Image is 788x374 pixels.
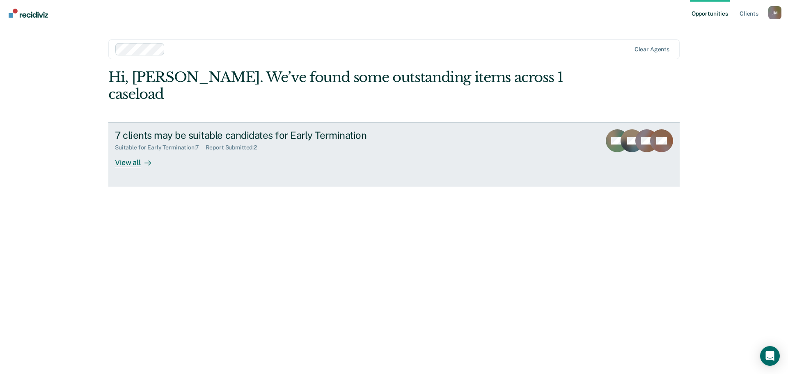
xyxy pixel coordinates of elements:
[760,346,780,366] div: Open Intercom Messenger
[635,46,669,53] div: Clear agents
[768,6,781,19] div: J M
[115,144,206,151] div: Suitable for Early Termination : 7
[9,9,48,18] img: Recidiviz
[115,151,161,167] div: View all
[206,144,264,151] div: Report Submitted : 2
[768,6,781,19] button: Profile dropdown button
[115,129,403,141] div: 7 clients may be suitable candidates for Early Termination
[108,122,680,187] a: 7 clients may be suitable candidates for Early TerminationSuitable for Early Termination:7Report ...
[108,69,566,103] div: Hi, [PERSON_NAME]. We’ve found some outstanding items across 1 caseload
